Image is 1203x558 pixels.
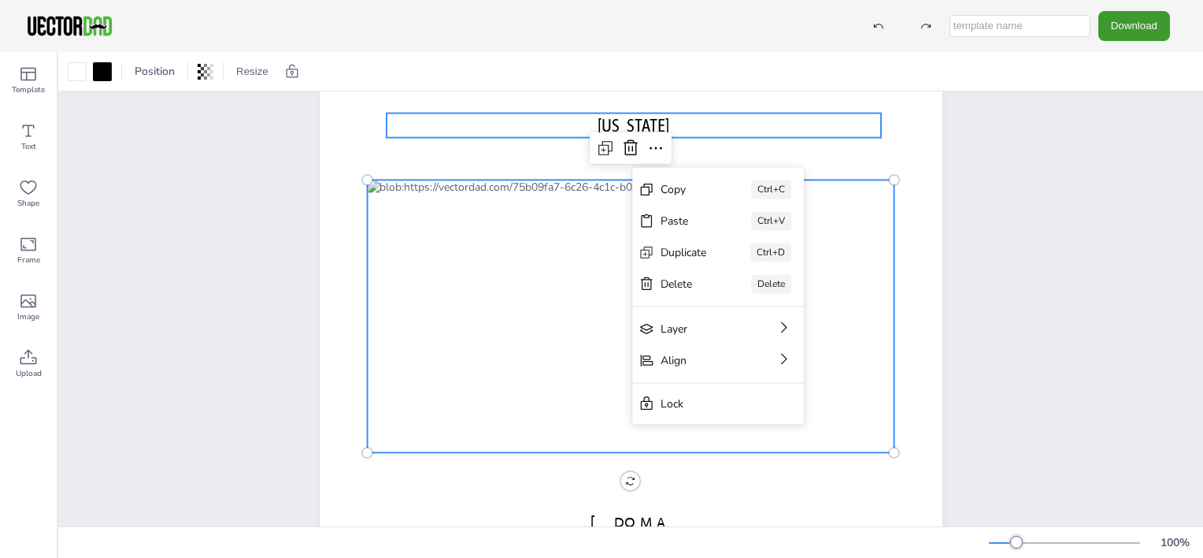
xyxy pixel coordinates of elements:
[661,396,753,411] div: Lock
[751,180,791,199] div: Ctrl+C
[598,115,669,136] span: [US_STATE]
[751,211,791,230] div: Ctrl+V
[1156,535,1194,550] div: 100 %
[17,311,39,323] span: Image
[750,243,791,262] div: Ctrl+D
[661,353,731,368] div: Align
[21,140,36,153] span: Text
[661,182,707,197] div: Copy
[661,214,707,229] div: Paste
[131,64,178,79] span: Position
[17,254,40,266] span: Frame
[12,84,45,96] span: Template
[17,197,39,210] span: Shape
[230,59,275,84] button: Resize
[949,15,1090,37] input: template name
[661,277,707,292] div: Delete
[25,14,114,38] img: VectorDad-1.png
[661,322,731,337] div: Layer
[661,245,706,260] div: Duplicate
[1098,11,1170,40] button: Download
[16,367,42,380] span: Upload
[751,274,791,293] div: Delete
